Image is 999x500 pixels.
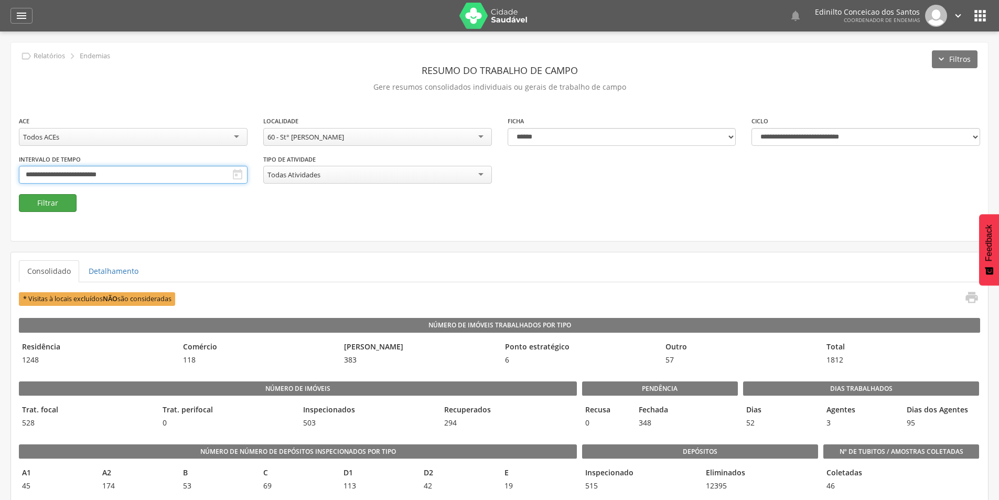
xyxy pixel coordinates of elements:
[984,225,994,261] span: Feedback
[904,405,979,417] legend: Dias dos Agentes
[80,260,147,282] a: Detalhamento
[582,381,738,396] legend: Pendência
[300,418,435,428] span: 503
[231,168,244,181] i: 
[823,481,832,491] span: 46
[19,355,175,365] span: 1248
[703,481,818,491] span: 12395
[703,467,818,480] legend: Eliminados
[15,9,28,22] i: 
[979,214,999,285] button: Feedback - Mostrar pesquisa
[743,418,818,428] span: 52
[263,117,298,125] label: Localidade
[341,342,497,354] legend: [PERSON_NAME]
[19,117,29,125] label: ACE
[180,481,255,491] span: 53
[582,405,630,417] legend: Recusa
[19,260,79,282] a: Consolidado
[19,155,81,164] label: Intervalo de Tempo
[300,405,435,417] legend: Inspecionados
[159,405,295,417] legend: Trat. perifocal
[508,117,524,125] label: Ficha
[19,467,94,480] legend: A1
[19,381,577,396] legend: Número de imóveis
[340,481,415,491] span: 113
[662,342,818,354] legend: Outro
[19,405,154,417] legend: Trat. focal
[823,405,898,417] legend: Agentes
[582,418,630,428] span: 0
[751,117,768,125] label: Ciclo
[662,355,818,365] span: 57
[19,444,577,459] legend: Número de Número de Depósitos Inspecionados por Tipo
[636,418,684,428] span: 348
[815,8,920,16] p: Edinilto Conceicao dos Santos
[99,481,174,491] span: 174
[582,481,697,491] span: 515
[340,467,415,480] legend: D1
[267,132,344,142] div: 60 - St° [PERSON_NAME]
[180,342,336,354] legend: Comércio
[23,132,59,142] div: Todos ACEs
[19,418,154,428] span: 528
[502,342,658,354] legend: Ponto estratégico
[19,194,77,212] button: Filtrar
[823,444,979,459] legend: Nº de Tubitos / Amostras coletadas
[19,318,980,333] legend: Número de Imóveis Trabalhados por Tipo
[19,342,175,354] legend: Residência
[502,355,658,365] span: 6
[823,342,979,354] legend: Total
[964,290,979,305] i: 
[441,405,576,417] legend: Recuperados
[19,61,980,80] header: Resumo do Trabalho de Campo
[441,418,576,428] span: 294
[952,5,964,27] a: 
[19,80,980,94] p: Gere resumos consolidados individuais ou gerais de trabalho de campo
[823,355,979,365] span: 1812
[80,52,110,60] p: Endemias
[19,481,94,491] span: 45
[421,467,496,480] legend: D2
[904,418,979,428] span: 95
[636,405,684,417] legend: Fechada
[421,481,496,491] span: 42
[99,467,174,480] legend: A2
[267,170,320,179] div: Todas Atividades
[34,52,65,60] p: Relatórios
[180,355,336,365] span: 118
[67,50,78,62] i: 
[19,292,175,305] span: * Visitas à locais excluídos são consideradas
[103,294,117,303] b: NÃO
[260,467,335,480] legend: C
[180,467,255,480] legend: B
[972,7,989,24] i: 
[789,9,802,22] i: 
[582,467,697,480] legend: Inspecionado
[260,481,335,491] span: 69
[958,290,979,307] a: 
[743,405,818,417] legend: Dias
[582,444,818,459] legend: Depósitos
[952,10,964,22] i: 
[844,16,920,24] span: Coordenador de Endemias
[932,50,977,68] button: Filtros
[263,155,316,164] label: Tipo de Atividade
[789,5,802,27] a: 
[159,418,295,428] span: 0
[501,481,576,491] span: 19
[743,381,979,396] legend: Dias Trabalhados
[823,418,898,428] span: 3
[20,50,32,62] i: 
[10,8,33,24] a: 
[341,355,497,365] span: 383
[501,467,576,480] legend: E
[823,467,832,480] legend: Coletadas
